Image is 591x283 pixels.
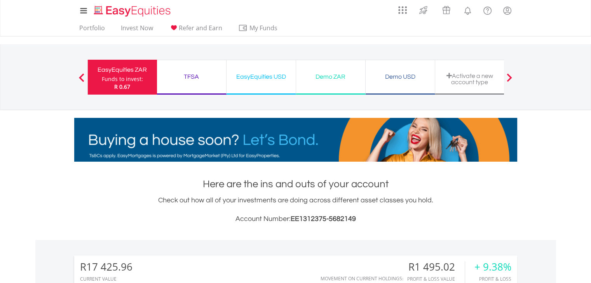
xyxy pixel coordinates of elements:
[440,4,453,16] img: vouchers-v2.svg
[407,261,465,273] div: R1 495.02
[102,75,143,83] div: Funds to invest:
[474,276,511,281] div: Profit & Loss
[118,24,156,36] a: Invest Now
[417,4,430,16] img: thrive-v2.svg
[74,118,517,162] img: EasyMortage Promotion Banner
[74,214,517,224] h3: Account Number:
[114,83,130,90] span: R 0.67
[91,2,174,17] a: Home page
[478,2,497,17] a: FAQ's and Support
[231,71,291,82] div: EasyEquities USD
[440,72,500,85] div: Activate a new account type
[497,2,517,19] a: My Profile
[301,71,361,82] div: Demo ZAR
[179,24,222,32] span: Refer and Earn
[74,177,517,191] h1: Here are the ins and outs of your account
[393,2,412,14] a: AppsGrid
[370,71,430,82] div: Demo USD
[321,276,403,281] div: Movement on Current Holdings:
[435,2,458,16] a: Vouchers
[238,23,289,33] span: My Funds
[474,261,511,273] div: + 9.38%
[458,2,478,17] a: Notifications
[92,64,152,75] div: EasyEquities ZAR
[80,276,132,281] div: CURRENT VALUE
[162,71,221,82] div: TFSA
[74,195,517,224] div: Check out how all of your investments are doing across different asset classes you hold.
[398,6,407,14] img: grid-menu-icon.svg
[92,5,174,17] img: EasyEquities_Logo.png
[291,215,356,223] span: EE1312375-5682149
[80,261,132,273] div: R17 425.96
[407,276,465,281] div: Profit & Loss Value
[166,24,225,36] a: Refer and Earn
[76,24,108,36] a: Portfolio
